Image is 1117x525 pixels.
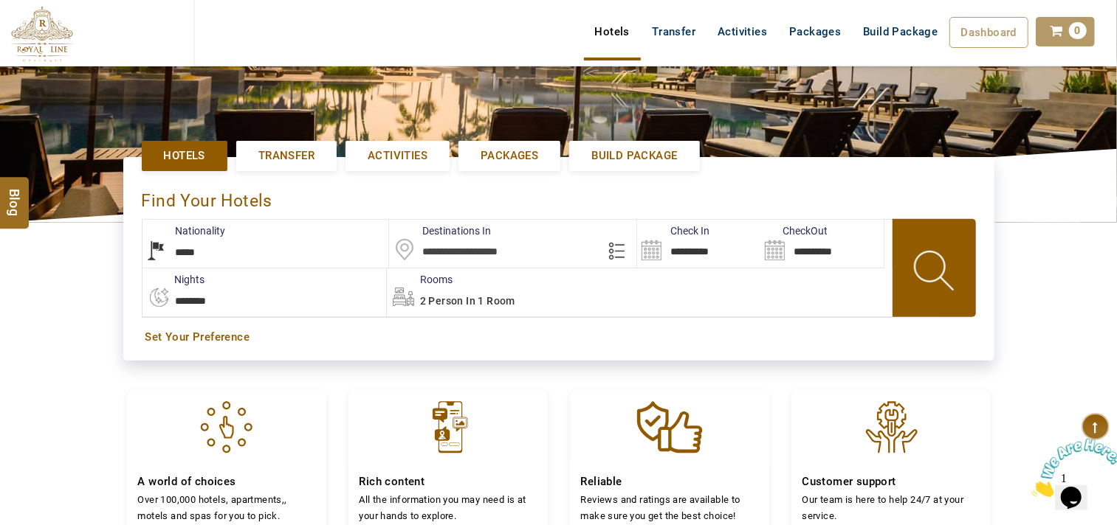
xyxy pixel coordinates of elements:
[142,272,205,287] label: nights
[569,141,699,171] a: Build Package
[142,223,226,238] label: Nationality
[802,492,980,524] p: Our team is here to help 24/7 at your service.
[581,492,758,524] p: Reviews and ratings are available to make sure you get the best choice!
[138,475,315,489] h4: A world of choices
[360,475,537,489] h4: Rich content
[641,17,707,46] a: Transfer
[961,26,1017,39] span: Dashboard
[360,492,537,524] p: All the information you may need is at your hands to explore.
[637,220,760,268] input: Search
[236,141,337,171] a: Transfer
[591,148,677,164] span: Build Package
[138,492,315,524] p: Over 100,000 hotels, apartments,, motels and spas for you to pick.
[420,295,515,307] span: 2 Person in 1 Room
[852,17,949,46] a: Build Package
[368,148,427,164] span: Activities
[481,148,538,164] span: Packages
[6,6,97,64] img: Chat attention grabber
[584,17,641,46] a: Hotels
[387,272,453,287] label: Rooms
[142,175,976,219] div: Find Your Hotels
[1069,22,1087,39] span: 0
[458,141,560,171] a: Packages
[760,223,828,238] label: CheckOut
[258,148,315,164] span: Transfer
[760,220,884,268] input: Search
[581,475,758,489] h4: Reliable
[145,330,972,345] a: Set Your Preference
[1036,17,1095,46] a: 0
[389,223,491,238] label: Destinations In
[346,141,450,171] a: Activities
[1025,433,1117,503] iframe: chat widget
[802,475,980,489] h4: Customer support
[6,6,12,18] span: 1
[637,223,709,238] label: Check In
[5,188,24,201] span: Blog
[142,141,227,171] a: Hotels
[778,17,852,46] a: Packages
[164,148,205,164] span: Hotels
[707,17,778,46] a: Activities
[11,6,73,62] img: The Royal Line Holidays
